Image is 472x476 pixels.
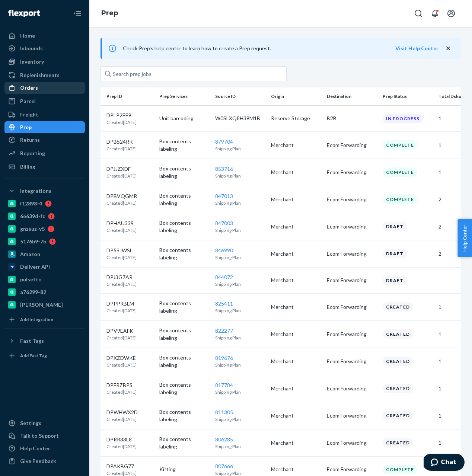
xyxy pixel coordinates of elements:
[4,82,85,94] a: Orders
[20,111,38,118] div: Freight
[327,303,377,311] p: Ecom Forwarding
[215,274,233,280] a: 844072
[327,466,377,473] p: Ecom Forwarding
[411,6,426,21] button: Open Search Box
[383,222,407,231] div: Draft
[20,238,46,245] div: 5176b9-7b
[159,138,209,153] p: Box contents labeling
[70,6,85,21] button: Close Navigation
[20,419,41,427] div: Settings
[215,173,265,179] p: Shipping Plan
[215,382,233,388] a: 817784
[159,408,209,423] p: Box contents labeling
[383,249,407,258] div: Draft
[383,411,413,420] div: Created
[215,335,265,341] p: Shipping Plan
[4,261,85,273] a: Deliverr API
[106,138,137,146] p: DPB524RK
[4,350,85,362] a: Add Fast Tag
[4,443,85,454] a: Help Center
[444,45,452,52] button: close
[4,430,85,442] button: Talk to Support
[4,417,85,429] a: Settings
[106,119,137,125] p: Created [DATE]
[4,161,85,173] a: Billing
[324,87,380,105] th: Destination
[106,409,138,416] p: DPWHWX2D
[215,409,233,415] a: 811305
[268,87,324,105] th: Origin
[427,6,442,21] button: Open notifications
[4,286,85,298] a: a76299-82
[20,84,38,92] div: Orders
[215,193,233,199] a: 847013
[383,329,413,339] div: Created
[20,32,35,39] div: Home
[4,147,85,159] a: Reporting
[4,56,85,68] a: Inventory
[327,115,377,122] p: B2B
[159,246,209,261] p: Box contents labeling
[215,146,265,152] p: Shipping Plan
[20,457,56,465] div: Give Feedback
[271,385,321,392] p: Merchant
[383,302,413,312] div: Created
[4,95,85,107] a: Parcel
[106,192,137,200] p: DPBVQGMR
[327,250,377,258] p: Ecom Forwarding
[271,358,321,365] p: Merchant
[159,300,209,314] p: Box contents labeling
[271,412,321,419] p: Merchant
[20,136,40,144] div: Returns
[20,150,45,157] div: Reporting
[424,454,465,472] iframe: Opens a widget where you can chat to one of our agents
[4,109,85,121] a: Freight
[106,327,137,335] p: DPV9EAFK
[20,45,43,52] div: Inbounds
[106,146,137,152] p: Created [DATE]
[327,196,377,203] p: Ecom Forwarding
[215,362,265,368] p: Shipping Plan
[383,276,407,285] div: Draft
[159,381,209,396] p: Box contents labeling
[101,66,287,81] input: Search prep jobs
[20,263,50,271] div: Deliverr API
[395,45,438,52] button: Visit Help Center
[106,463,137,470] p: DPAKBG77
[327,358,377,365] p: Ecom Forwarding
[4,236,85,247] a: 5176b9-7b
[4,314,85,326] a: Add Integration
[4,30,85,42] a: Home
[101,9,118,17] a: Prep
[20,250,40,258] div: Amazon
[215,416,265,422] p: Shipping Plan
[20,187,51,195] div: Integrations
[383,195,417,204] div: Complete
[20,58,44,66] div: Inventory
[20,445,50,452] div: Help Center
[215,254,265,261] p: Shipping Plan
[383,465,417,474] div: Complete
[215,355,233,361] a: 819676
[95,3,124,24] ol: breadcrumbs
[106,281,137,287] p: Created [DATE]
[8,10,40,17] img: Flexport logo
[106,362,137,368] p: Created [DATE]
[106,220,137,227] p: DPHAU339
[106,443,137,450] p: Created [DATE]
[271,277,321,284] p: Merchant
[215,328,233,334] a: 822277
[159,219,209,234] p: Box contents labeling
[20,71,60,79] div: Replenishments
[215,281,265,287] p: Shipping Plan
[380,87,436,105] th: Prep Status
[106,335,137,341] p: Created [DATE]
[20,276,42,283] div: pulsetto
[4,210,85,222] a: 6e639d-fc
[159,192,209,207] p: Box contents labeling
[457,219,472,257] span: Help Center
[20,432,59,440] div: Talk to Support
[383,167,417,177] div: Complete
[106,247,137,254] p: DP5SJWSL
[383,357,413,366] div: Created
